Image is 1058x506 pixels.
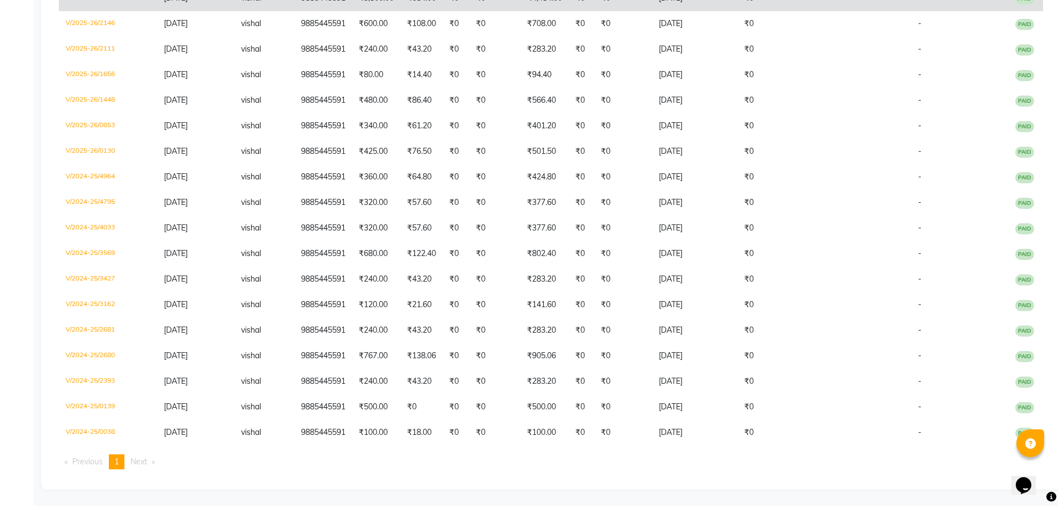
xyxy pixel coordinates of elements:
td: ₹0 [400,394,443,420]
span: [DATE] [164,248,188,258]
td: ₹0 [469,241,520,267]
td: [DATE] [652,318,738,343]
td: ₹0 [738,88,823,113]
td: ₹14.40 [400,62,443,88]
td: ₹0 [594,267,652,292]
td: [DATE] [652,292,738,318]
span: - [918,402,921,412]
td: 9885445591 [294,164,352,190]
span: - [918,197,921,207]
td: ₹0 [469,11,520,37]
span: PAID [1015,223,1034,234]
span: [DATE] [164,44,188,54]
td: ₹0 [738,267,823,292]
td: V/2024-25/2393 [59,369,157,394]
span: - [918,69,921,79]
td: ₹401.20 [520,113,569,139]
td: ₹0 [469,164,520,190]
span: PAID [1015,198,1034,209]
span: vishal [241,325,261,335]
td: ₹0 [594,190,652,216]
td: ₹0 [443,88,469,113]
td: [DATE] [652,88,738,113]
td: ₹57.60 [400,190,443,216]
span: [DATE] [164,427,188,437]
td: ₹122.40 [400,241,443,267]
span: vishal [241,376,261,386]
span: PAID [1015,44,1034,56]
span: - [918,325,921,335]
td: 9885445591 [294,343,352,369]
td: ₹0 [594,343,652,369]
td: ₹0 [594,369,652,394]
span: vishal [241,402,261,412]
td: ₹0 [443,369,469,394]
span: [DATE] [164,299,188,309]
td: ₹0 [569,37,594,62]
td: ₹377.60 [520,190,569,216]
span: vishal [241,95,261,105]
td: 9885445591 [294,62,352,88]
td: ₹0 [738,190,823,216]
td: ₹905.06 [520,343,569,369]
td: 9885445591 [294,420,352,445]
td: ₹0 [443,139,469,164]
td: ₹708.00 [520,11,569,37]
td: V/2025-26/1656 [59,62,157,88]
td: ₹0 [569,267,594,292]
span: 1 [114,457,119,467]
td: 9885445591 [294,216,352,241]
td: ₹767.00 [352,343,400,369]
td: ₹0 [569,394,594,420]
td: ₹108.00 [400,11,443,37]
td: ₹0 [569,369,594,394]
td: ₹283.20 [520,37,569,62]
td: ₹0 [469,292,520,318]
td: ₹0 [469,88,520,113]
td: ₹0 [569,343,594,369]
td: V/2024-25/4964 [59,164,157,190]
span: vishal [241,427,261,437]
span: PAID [1015,325,1034,337]
td: 9885445591 [294,113,352,139]
td: ₹0 [738,343,823,369]
td: ₹43.20 [400,267,443,292]
td: ₹0 [469,216,520,241]
td: V/2025-26/0130 [59,139,157,164]
span: PAID [1015,351,1034,362]
td: ₹43.20 [400,37,443,62]
td: 9885445591 [294,369,352,394]
td: 9885445591 [294,394,352,420]
span: PAID [1015,428,1034,439]
td: [DATE] [652,37,738,62]
td: V/2024-25/3569 [59,241,157,267]
td: ₹0 [443,37,469,62]
td: 9885445591 [294,267,352,292]
td: ₹501.50 [520,139,569,164]
td: ₹0 [594,394,652,420]
td: ₹0 [569,241,594,267]
td: ₹283.20 [520,318,569,343]
td: 9885445591 [294,190,352,216]
span: PAID [1015,249,1034,260]
td: ₹480.00 [352,88,400,113]
td: ₹320.00 [352,190,400,216]
td: V/2024-25/0139 [59,394,157,420]
td: ₹0 [569,88,594,113]
td: ₹600.00 [352,11,400,37]
td: [DATE] [652,190,738,216]
span: [DATE] [164,402,188,412]
span: vishal [241,44,261,54]
td: ₹377.60 [520,216,569,241]
td: [DATE] [652,11,738,37]
td: ₹0 [594,88,652,113]
td: ₹0 [594,139,652,164]
td: V/2024-25/0038 [59,420,157,445]
td: ₹0 [569,318,594,343]
td: ₹500.00 [520,394,569,420]
td: ₹61.20 [400,113,443,139]
td: ₹141.60 [520,292,569,318]
td: ₹0 [443,343,469,369]
td: ₹18.00 [400,420,443,445]
span: vishal [241,18,261,28]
